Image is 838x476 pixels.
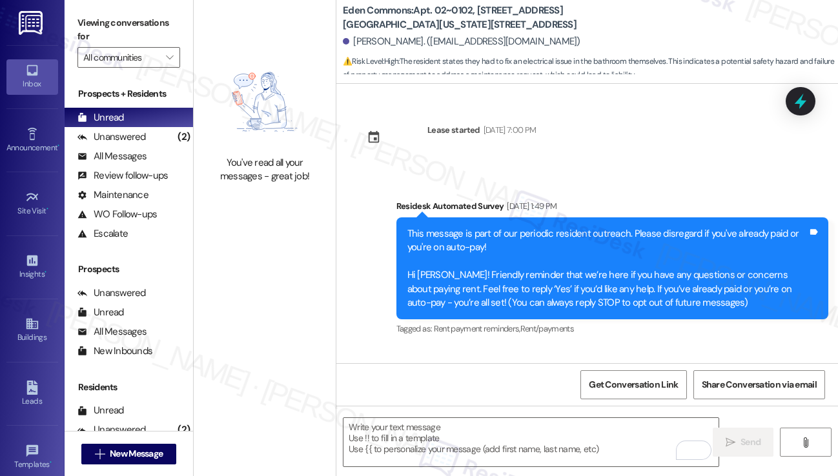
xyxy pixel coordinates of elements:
div: [DATE] 1:49 PM [504,199,557,213]
div: Unanswered [77,130,146,144]
div: [PERSON_NAME]. ([EMAIL_ADDRESS][DOMAIN_NAME]) [343,35,580,48]
img: ResiDesk Logo [19,11,45,35]
a: Site Visit • [6,186,58,221]
b: Eden Commons: Apt. 02~0102, [STREET_ADDRESS][GEOGRAPHIC_DATA][US_STATE][STREET_ADDRESS] [343,4,601,32]
div: WO Follow-ups [77,208,157,221]
div: [DATE] 7:00 PM [480,123,537,137]
span: New Message [110,447,163,461]
div: Unread [77,404,124,417]
span: Rent payment reminders , [434,323,520,334]
div: New Inbounds [77,344,152,358]
a: Leads [6,377,58,412]
div: Tagged as: [396,319,828,338]
div: Prospects + Residents [65,87,193,101]
div: Residesk Automated Survey [396,199,828,217]
div: Escalate [77,227,128,241]
div: Prospects [65,263,193,276]
a: Inbox [6,59,58,94]
a: Buildings [6,313,58,348]
span: Share Conversation via email [702,378,817,392]
span: Rent/payments [520,323,575,334]
strong: ⚠️ Risk Level: High [343,56,398,66]
div: (2) [174,127,193,147]
span: • [57,141,59,150]
input: All communities [83,47,159,68]
i:  [801,437,810,448]
div: All Messages [77,325,147,339]
div: Maintenance [77,188,148,202]
i:  [166,52,173,63]
div: Unread [77,306,124,319]
i:  [726,437,735,448]
a: Templates • [6,440,58,475]
div: You've read all your messages - great job! [208,156,322,184]
a: Insights • [6,250,58,284]
div: All Messages [77,150,147,163]
div: Unanswered [77,423,146,437]
button: Share Conversation via email [693,370,825,399]
span: • [50,458,52,467]
span: : The resident states they had to fix an electrical issue in the bathroom themselves. This indica... [343,55,838,83]
span: Send [741,435,761,449]
span: Get Conversation Link [589,378,678,392]
div: Unanswered [77,286,146,300]
i:  [95,449,105,459]
button: New Message [81,444,177,464]
div: Review follow-ups [77,169,168,183]
img: empty-state [208,54,322,150]
textarea: To enrich screen reader interactions, please activate Accessibility in Grammarly extension settings [343,418,719,466]
div: This message is part of our periodic resident outreach. Please disregard if you've already paid o... [407,227,808,310]
div: Unread [77,111,124,124]
span: • [46,204,48,213]
span: • [45,268,46,277]
div: Lease started [427,123,480,137]
button: Send [713,428,773,457]
button: Get Conversation Link [580,370,686,399]
div: (2) [174,420,193,440]
div: Residents [65,381,193,394]
label: Viewing conversations for [77,13,180,47]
